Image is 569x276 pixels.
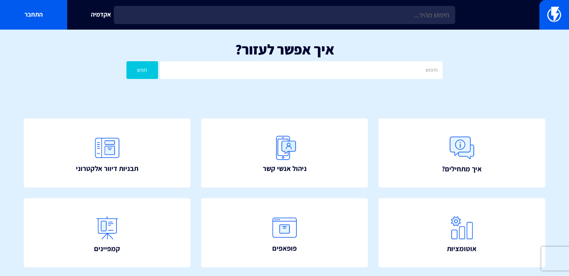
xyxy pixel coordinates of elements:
[94,244,120,254] span: קמפיינים
[263,163,307,174] span: ניהול אנשי קשר
[379,198,545,268] a: אוטומציות
[160,61,443,79] input: חיפוש
[272,243,297,253] span: פופאפים
[126,61,158,79] button: חפש
[114,6,455,24] input: חיפוש מהיר...
[12,41,557,57] h1: איך אפשר לעזור?
[24,198,190,268] a: קמפיינים
[447,244,477,254] span: אוטומציות
[201,118,368,188] a: ניהול אנשי קשר
[201,198,368,268] a: פופאפים
[24,118,190,188] a: תבניות דיוור אלקטרוני
[442,164,482,174] span: איך מתחילים?
[379,118,545,188] a: איך מתחילים?
[76,163,138,174] span: תבניות דיוור אלקטרוני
